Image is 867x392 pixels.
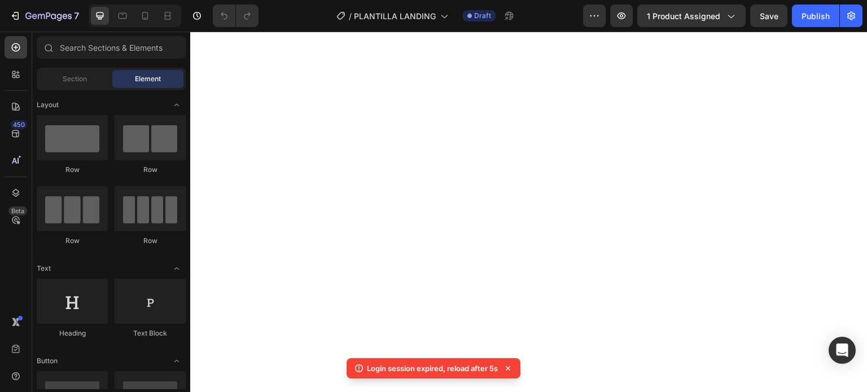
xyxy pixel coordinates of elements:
[802,10,830,22] div: Publish
[37,36,186,59] input: Search Sections & Elements
[367,363,498,374] p: Login session expired, reload after 5s
[74,9,79,23] p: 7
[37,328,108,338] div: Heading
[750,5,787,27] button: Save
[168,259,186,278] span: Toggle open
[474,11,491,21] span: Draft
[63,74,87,84] span: Section
[115,165,186,175] div: Row
[11,120,27,129] div: 450
[760,11,778,21] span: Save
[213,5,259,27] div: Undo/Redo
[8,206,27,215] div: Beta
[37,100,59,110] span: Layout
[168,96,186,114] span: Toggle open
[647,10,720,22] span: 1 product assigned
[115,236,186,246] div: Row
[190,32,867,392] iframe: Design area
[135,74,161,84] span: Element
[349,10,352,22] span: /
[37,263,51,274] span: Text
[5,5,84,27] button: 7
[37,236,108,246] div: Row
[354,10,436,22] span: PLANTILLA LANDING
[37,165,108,175] div: Row
[637,5,746,27] button: 1 product assigned
[37,356,58,366] span: Button
[829,337,856,364] div: Open Intercom Messenger
[792,5,839,27] button: Publish
[115,328,186,338] div: Text Block
[168,352,186,370] span: Toggle open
